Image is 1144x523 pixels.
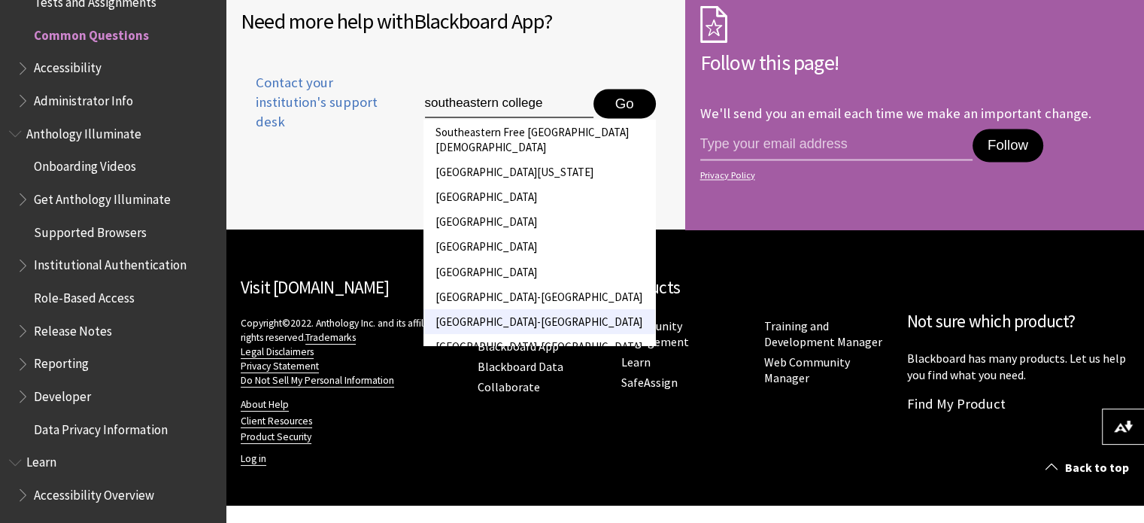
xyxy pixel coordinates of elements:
span: Accessibility [34,56,102,76]
span: Anthology Illuminate [26,121,141,141]
a: Do Not Sell My Personal Information [241,374,394,388]
input: Type institution name to get support [425,89,593,119]
p: We'll send you an email each time we make an important change. [700,105,1091,122]
span: Accessibility Overview [34,482,154,503]
h2: Not sure which product? [907,309,1129,335]
button: Go [593,89,656,119]
span: Developer [34,384,91,404]
a: Blackboard App [478,339,559,354]
nav: Book outline for Anthology Illuminate [9,121,217,442]
a: Web Community Manager [764,354,850,386]
li: [GEOGRAPHIC_DATA] [423,234,655,259]
a: Log in [241,452,266,466]
span: Blackboard App [414,8,544,35]
a: Privacy Statement [241,360,319,373]
span: Contact your institution's support desk [241,73,390,132]
span: Common Questions [34,23,149,43]
li: [GEOGRAPHIC_DATA]-[GEOGRAPHIC_DATA] [423,334,655,359]
span: Release Notes [34,318,112,339]
li: [GEOGRAPHIC_DATA] [423,260,655,284]
li: [GEOGRAPHIC_DATA]-[GEOGRAPHIC_DATA] [423,309,655,334]
ul: autocomplete school names [423,120,655,409]
span: Role-Based Access [34,285,135,306]
a: About Help [241,398,289,412]
h2: Follow this page! [700,47,1130,78]
button: Follow [973,129,1043,162]
a: Client Resources [241,415,312,428]
a: Blackboard Data [478,359,563,375]
a: Learn [621,354,650,370]
a: Trademarks [305,331,356,345]
span: Onboarding Videos [34,154,136,175]
span: Institutional Authentication [34,253,187,273]
p: Copyright©2022. Anthology Inc. and its affiliates. All rights reserved. [241,316,463,388]
h2: Help for Blackboard Products [478,275,892,301]
span: Supported Browsers [34,220,147,240]
li: [GEOGRAPHIC_DATA] [423,184,655,209]
a: Privacy Policy [700,170,1125,181]
span: Learn [26,450,56,470]
a: Product Security [241,430,311,444]
a: Back to top [1034,454,1144,482]
li: [GEOGRAPHIC_DATA][US_STATE] [423,160,655,184]
span: Reporting [34,351,89,372]
a: Legal Disclaimers [241,345,314,359]
a: Contact your institution's support desk [241,73,390,151]
span: Administrator Info [34,88,133,108]
input: email address [700,129,973,160]
li: Southeastern Free [GEOGRAPHIC_DATA][DEMOGRAPHIC_DATA] [423,120,655,159]
p: Blackboard has many products. Let us help you find what you need. [907,350,1129,384]
h2: Need more help with ? [241,5,670,37]
a: Training and Development Manager [764,318,882,350]
span: Get Anthology Illuminate [34,187,171,207]
li: [GEOGRAPHIC_DATA] [423,209,655,234]
a: Visit [DOMAIN_NAME] [241,276,389,298]
img: Subscription Icon [700,5,727,43]
a: Find My Product [907,395,1006,412]
span: Data Privacy Information [34,417,168,437]
a: Collaborate [478,379,540,395]
li: [GEOGRAPHIC_DATA]-[GEOGRAPHIC_DATA] [423,284,655,309]
a: SafeAssign [621,375,677,391]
